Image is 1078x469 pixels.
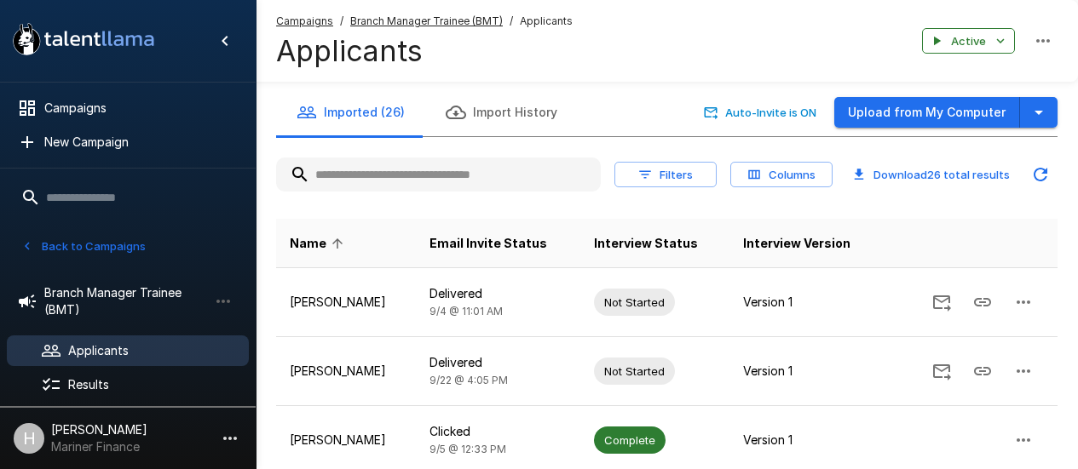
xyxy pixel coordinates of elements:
span: Email Invite Status [429,233,547,254]
p: Version 1 [743,363,868,380]
u: Branch Manager Trainee (BMT) [350,14,503,27]
span: Interview Status [594,233,698,254]
span: 9/4 @ 11:01 AM [429,305,503,317]
u: Campaigns [276,14,333,27]
p: [PERSON_NAME] [290,432,402,449]
p: Clicked [429,423,567,440]
span: Send Invitation [921,294,962,308]
span: 9/5 @ 12:33 PM [429,443,506,455]
button: Upload from My Computer [834,97,1020,129]
p: [PERSON_NAME] [290,294,402,311]
p: [PERSON_NAME] [290,363,402,380]
span: Copy Interview Link [962,363,1003,377]
span: Not Started [594,295,675,311]
h4: Applicants [276,33,573,69]
p: Delivered [429,354,567,371]
p: Version 1 [743,432,868,449]
span: / [510,13,513,30]
span: Copy Interview Link [962,294,1003,308]
p: Delivered [429,285,567,302]
span: 9/22 @ 4:05 PM [429,374,508,386]
span: Name [290,233,349,254]
button: Columns [730,162,833,188]
span: Interview Version [743,233,850,254]
p: Version 1 [743,294,868,311]
button: Import History [425,89,578,136]
span: Send Invitation [921,363,962,377]
button: Auto-Invite is ON [700,100,821,126]
span: / [340,13,343,30]
span: Complete [594,432,666,449]
span: Applicants [520,13,573,30]
button: Active [922,28,1015,54]
span: Not Started [594,363,675,380]
button: Updated Today - 1:14 PM [1023,157,1058,192]
button: Download26 total results [846,162,1017,188]
button: Filters [614,162,717,188]
button: Imported (26) [276,89,425,136]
